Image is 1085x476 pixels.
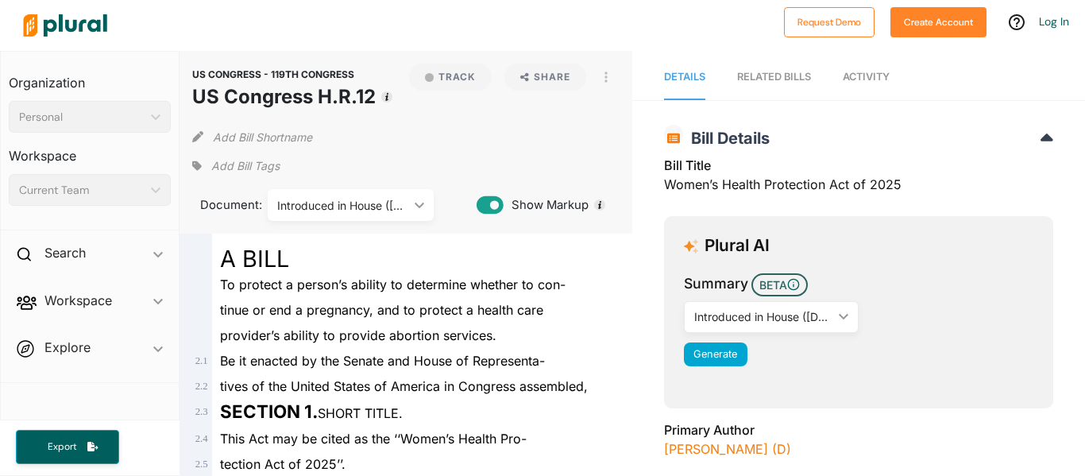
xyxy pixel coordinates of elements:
button: Create Account [890,7,987,37]
span: tection Act of 2025’’. [220,456,346,472]
h3: Workspace [9,133,171,168]
span: SHORT TITLE. [220,405,403,421]
div: Add tags [192,154,280,178]
span: To protect a person’s ability to determine whether to con- [220,277,566,292]
a: Log In [1039,14,1069,29]
span: US CONGRESS - 119TH CONGRESS [192,68,354,80]
h3: Summary [684,273,748,294]
span: Bill Details [683,129,770,148]
button: Request Demo [784,7,875,37]
div: Introduced in House ([DATE]) [694,308,832,325]
span: Details [664,71,705,83]
span: Add Bill Tags [211,158,280,174]
span: This Act may be cited as the ‘‘Women’s Health Pro- [220,431,527,447]
strong: SECTION 1. [220,401,318,422]
h3: Primary Author [664,420,1053,439]
h3: Bill Title [664,156,1053,175]
button: Share [498,64,593,91]
button: Share [504,64,586,91]
span: 2 . 4 [195,433,208,444]
button: Add Bill Shortname [213,124,312,149]
div: Introduced in House ([DATE]) [277,197,408,214]
div: Women’s Health Protection Act of 2025 [664,156,1053,203]
a: Details [664,55,705,100]
h1: US Congress H.R.12 [192,83,376,111]
div: RELATED BILLS [737,69,811,84]
button: Generate [684,342,747,366]
span: Be it enacted by the Senate and House of Representa- [220,353,545,369]
h2: Search [44,244,86,261]
span: 2 . 5 [195,459,208,470]
span: tives of the United States of America in Congress assembled, [220,378,588,394]
span: Show Markup [504,196,589,214]
a: Activity [843,55,890,100]
div: Tooltip anchor [380,90,394,104]
span: tinue or end a pregnancy, and to protect a health care [220,302,543,318]
a: RELATED BILLS [737,55,811,100]
span: 2 . 2 [195,381,208,392]
div: Current Team [19,182,145,199]
span: Document: [192,196,248,214]
span: Activity [843,71,890,83]
span: provider’s ability to provide abortion services. [220,327,496,343]
span: BETA [751,273,808,296]
div: Tooltip anchor [593,198,607,212]
span: 2 . 3 [195,406,208,417]
button: Track [409,64,492,91]
h3: Organization [9,60,171,95]
span: Export [37,440,87,454]
span: 2 . 1 [195,355,208,366]
a: Request Demo [784,13,875,29]
a: [PERSON_NAME] (D) [664,441,791,457]
div: Personal [19,109,145,126]
span: A BILL [220,245,289,273]
button: Export [16,430,119,464]
h3: Plural AI [705,236,770,256]
a: Create Account [890,13,987,29]
span: Generate [693,348,737,360]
